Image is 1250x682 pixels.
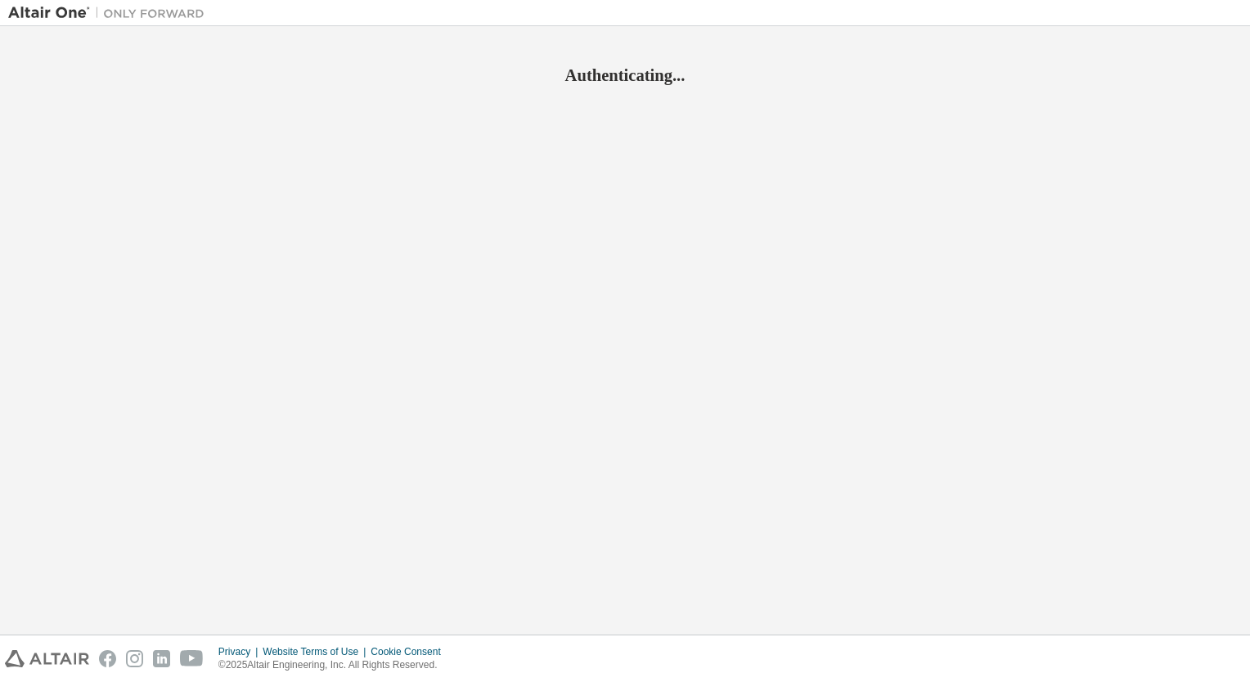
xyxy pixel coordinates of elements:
[153,650,170,667] img: linkedin.svg
[99,650,116,667] img: facebook.svg
[263,645,371,658] div: Website Terms of Use
[126,650,143,667] img: instagram.svg
[8,65,1242,86] h2: Authenticating...
[5,650,89,667] img: altair_logo.svg
[371,645,450,658] div: Cookie Consent
[8,5,213,21] img: Altair One
[218,658,451,672] p: © 2025 Altair Engineering, Inc. All Rights Reserved.
[180,650,204,667] img: youtube.svg
[218,645,263,658] div: Privacy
